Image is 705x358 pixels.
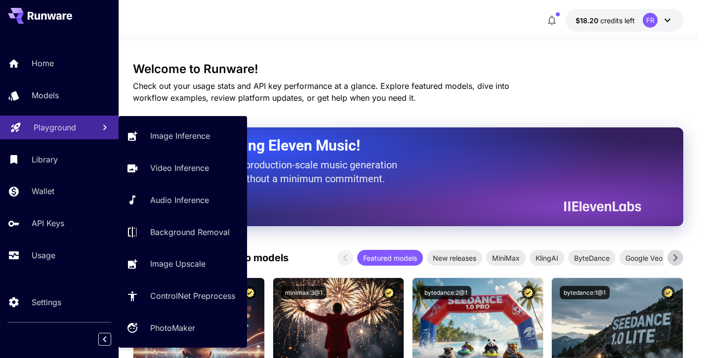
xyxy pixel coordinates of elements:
[150,226,230,238] p: Background Removal
[32,185,54,197] p: Wallet
[150,162,209,174] p: Video Inference
[600,16,635,25] span: credits left
[158,136,633,155] h2: Now Supporting Eleven Music!
[382,286,396,299] button: Certified Model – Vetted for best performance and includes a commercial license.
[98,333,111,346] button: Collapse sidebar
[560,286,610,299] button: bytedance:1@1
[119,220,247,244] a: Background Removal
[150,290,235,302] p: ControlNet Preprocess
[576,16,600,25] span: $18.20
[133,81,509,103] span: Check out your usage stats and API key performance at a glance. Explore featured models, dive int...
[32,296,61,308] p: Settings
[662,286,675,299] button: Certified Model – Vetted for best performance and includes a commercial license.
[427,253,482,263] span: New releases
[150,322,195,334] p: PhotoMaker
[119,284,247,308] a: ControlNet Preprocess
[420,286,471,299] button: bytedance:2@1
[566,9,683,32] button: $18.19618
[119,124,247,148] a: Image Inference
[357,253,423,263] span: Featured models
[34,121,76,133] p: Playground
[119,316,247,340] a: PhotoMaker
[568,253,616,263] span: ByteDance
[243,286,256,299] button: Certified Model – Vetted for best performance and includes a commercial license.
[32,217,64,229] p: API Keys
[158,158,405,186] p: The only way to get production-scale music generation from Eleven Labs without a minimum commitment.
[119,156,247,180] a: Video Inference
[32,57,54,69] p: Home
[576,15,635,26] div: $18.19618
[150,130,210,142] p: Image Inference
[530,253,564,263] span: KlingAI
[32,249,55,261] p: Usage
[522,286,535,299] button: Certified Model – Vetted for best performance and includes a commercial license.
[643,13,658,28] div: FR
[133,62,683,76] h3: Welcome to Runware!
[281,286,327,299] button: minimax:3@1
[620,253,668,263] span: Google Veo
[150,194,209,206] p: Audio Inference
[32,154,58,165] p: Library
[119,188,247,212] a: Audio Inference
[119,252,247,276] a: Image Upscale
[106,330,119,348] div: Collapse sidebar
[32,89,59,101] p: Models
[150,258,206,270] p: Image Upscale
[486,253,526,263] span: MiniMax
